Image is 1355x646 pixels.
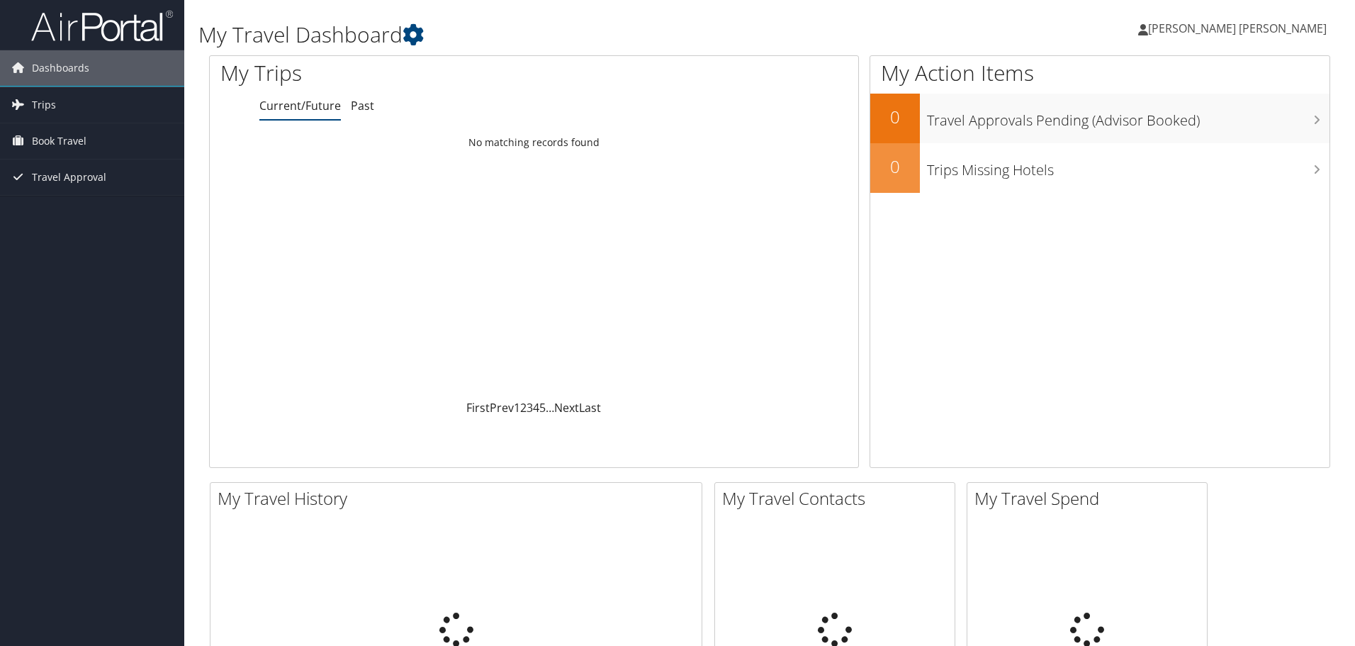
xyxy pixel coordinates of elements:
a: 0Trips Missing Hotels [870,143,1329,193]
a: Prev [490,400,514,416]
span: Trips [32,87,56,123]
h1: My Travel Dashboard [198,20,960,50]
a: 3 [527,400,533,416]
h2: My Travel Spend [974,486,1207,511]
h1: My Trips [220,58,578,88]
a: [PERSON_NAME] [PERSON_NAME] [1138,7,1341,50]
a: 2 [520,400,527,416]
h2: 0 [870,155,920,179]
h1: My Action Items [870,58,1329,88]
h3: Travel Approvals Pending (Advisor Booked) [927,104,1329,130]
td: No matching records found [210,130,858,155]
h2: 0 [870,105,920,129]
h2: My Travel Contacts [722,486,955,511]
a: Next [554,400,579,416]
a: 0Travel Approvals Pending (Advisor Booked) [870,94,1329,143]
a: 4 [533,400,539,416]
h2: My Travel History [218,486,702,511]
a: 5 [539,400,546,416]
span: … [546,400,554,416]
span: Dashboards [32,50,89,86]
img: airportal-logo.png [31,9,173,43]
a: Last [579,400,601,416]
span: Travel Approval [32,160,106,195]
a: First [466,400,490,416]
a: Current/Future [259,98,341,113]
span: [PERSON_NAME] [PERSON_NAME] [1148,21,1327,36]
h3: Trips Missing Hotels [927,153,1329,180]
a: 1 [514,400,520,416]
span: Book Travel [32,123,86,159]
a: Past [351,98,374,113]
